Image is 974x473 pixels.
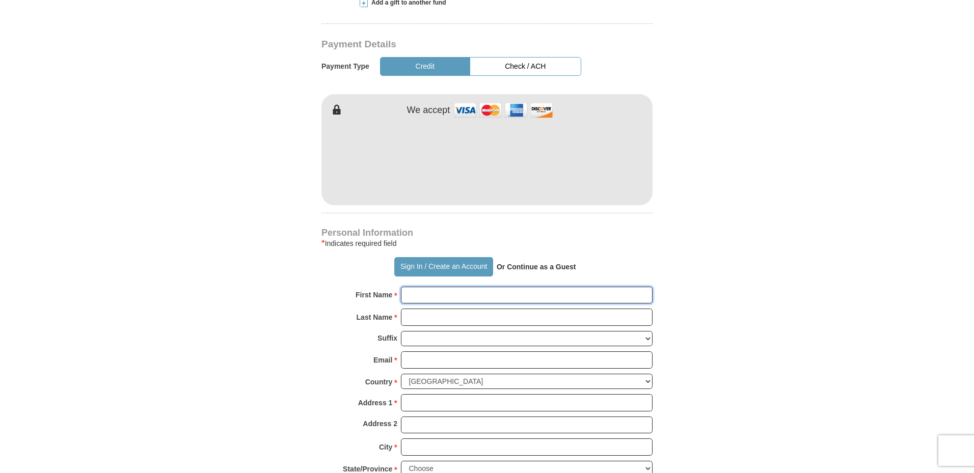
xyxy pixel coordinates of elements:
img: credit cards accepted [452,99,554,121]
h4: Personal Information [321,229,653,237]
strong: First Name [356,288,392,302]
h4: We accept [407,105,450,116]
strong: Or Continue as a Guest [497,263,576,271]
button: Credit [380,57,470,76]
strong: Suffix [377,331,397,345]
strong: Address 1 [358,396,393,410]
button: Check / ACH [470,57,581,76]
h3: Payment Details [321,39,581,50]
strong: Last Name [357,310,393,324]
button: Sign In / Create an Account [394,257,493,276]
strong: Country [365,375,393,389]
strong: Address 2 [363,416,397,431]
div: Indicates required field [321,237,653,249]
h5: Payment Type [321,62,369,71]
strong: City [379,440,392,454]
strong: Email [373,353,392,367]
